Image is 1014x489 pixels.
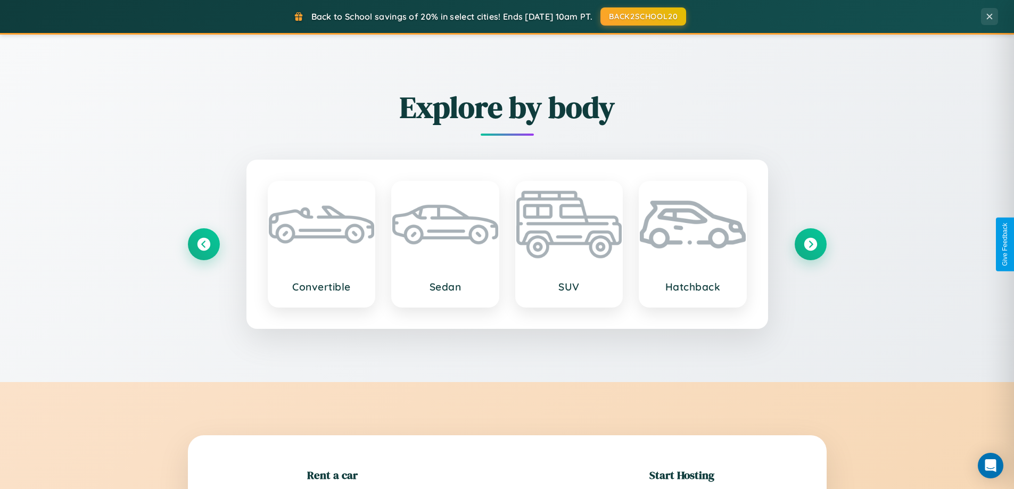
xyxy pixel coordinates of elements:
button: BACK2SCHOOL20 [600,7,686,26]
div: Give Feedback [1001,223,1009,266]
h3: Hatchback [650,280,735,293]
h2: Explore by body [188,87,827,128]
h3: Sedan [403,280,488,293]
h3: Convertible [279,280,364,293]
span: Back to School savings of 20% in select cities! Ends [DATE] 10am PT. [311,11,592,22]
div: Open Intercom Messenger [978,453,1003,478]
h2: Start Hosting [649,467,714,483]
h3: SUV [527,280,612,293]
h2: Rent a car [307,467,358,483]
